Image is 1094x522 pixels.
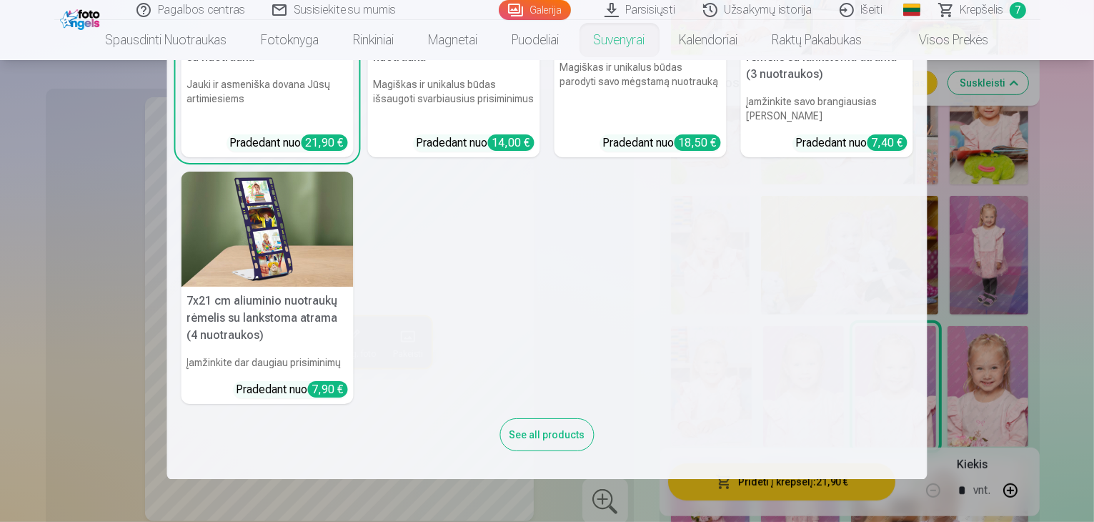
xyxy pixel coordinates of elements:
[1010,2,1026,19] span: 7
[495,20,577,60] a: Puodeliai
[675,134,721,151] div: 18,50 €
[60,6,104,30] img: /fa2
[89,20,244,60] a: Spausdinti nuotraukas
[337,20,412,60] a: Rinkiniai
[412,20,495,60] a: Magnetai
[181,172,354,404] a: 7x21 cm aliuminio nuotraukų rėmelis su lankstoma atrama (4 nuotraukos)7x21 cm aliuminio nuotraukų...
[662,20,755,60] a: Kalendoriai
[500,418,595,451] div: See all products
[488,134,534,151] div: 14,00 €
[181,172,354,287] img: 7x21 cm aliuminio nuotraukų rėmelis su lankstoma atrama (4 nuotraukos)
[417,134,534,152] div: Pradedant nuo
[555,54,727,129] h6: Magiškas ir unikalus būdas parodyti savo mėgstamą nuotrauką
[368,72,540,129] h6: Magiškas ir unikalus būdas išsaugoti svarbiausius prisiminimus
[880,20,1006,60] a: Visos prekės
[237,381,348,398] div: Pradedant nuo
[755,20,880,60] a: Raktų pakabukas
[230,134,348,152] div: Pradedant nuo
[181,287,354,350] h5: 7x21 cm aliuminio nuotraukų rėmelis su lankstoma atrama (4 nuotraukos)
[603,134,721,152] div: Pradedant nuo
[181,72,354,129] h6: Jauki ir asmeniška dovana Jūsų artimiesiems
[867,134,907,151] div: 7,40 €
[244,20,337,60] a: Fotoknyga
[181,350,354,375] h6: Įamžinkite dar daugiau prisiminimų
[302,134,348,151] div: 21,90 €
[741,89,913,129] h6: Įamžinkite savo brangiausias [PERSON_NAME]
[960,1,1004,19] span: Krepšelis
[577,20,662,60] a: Suvenyrai
[500,426,595,441] a: See all products
[796,134,907,152] div: Pradedant nuo
[308,381,348,398] div: 7,90 €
